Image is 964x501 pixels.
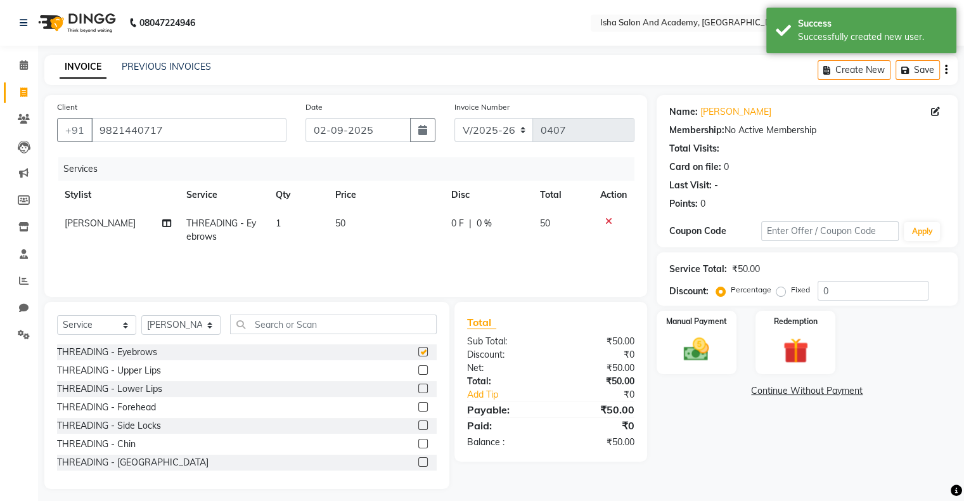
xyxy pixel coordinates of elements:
[454,101,510,113] label: Invoice Number
[551,375,644,388] div: ₹50.00
[669,105,698,119] div: Name:
[57,438,136,451] div: THREADING - Chin
[139,5,195,41] b: 08047224946
[551,361,644,375] div: ₹50.00
[179,181,268,209] th: Service
[669,179,712,192] div: Last Visit:
[57,101,77,113] label: Client
[57,181,179,209] th: Stylist
[458,436,551,449] div: Balance :
[57,401,156,414] div: THREADING - Forehead
[732,263,760,276] div: ₹50.00
[458,335,551,348] div: Sub Total:
[328,181,444,209] th: Price
[230,315,437,334] input: Search or Scan
[57,456,209,469] div: THREADING - [GEOGRAPHIC_DATA]
[700,197,705,211] div: 0
[477,217,492,230] span: 0 %
[669,224,761,238] div: Coupon Code
[57,346,157,359] div: THREADING - Eyebrows
[798,30,947,44] div: Successfully created new user.
[467,316,496,329] span: Total
[60,56,106,79] a: INVOICE
[305,101,323,113] label: Date
[540,218,550,229] span: 50
[700,105,771,119] a: [PERSON_NAME]
[186,218,256,242] span: THREADING - Eyebrows
[65,218,136,229] span: [PERSON_NAME]
[32,5,119,41] img: logo
[91,118,286,142] input: Search by Name/Mobile/Email/Code
[666,316,727,327] label: Manual Payment
[276,218,281,229] span: 1
[761,221,899,241] input: Enter Offer / Coupon Code
[458,418,551,433] div: Paid:
[904,222,940,241] button: Apply
[458,361,551,375] div: Net:
[58,157,644,181] div: Services
[469,217,472,230] span: |
[268,181,328,209] th: Qty
[566,388,643,401] div: ₹0
[458,375,551,388] div: Total:
[669,263,727,276] div: Service Total:
[669,124,724,137] div: Membership:
[669,124,945,137] div: No Active Membership
[896,60,940,80] button: Save
[57,364,161,377] div: THREADING - Upper Lips
[551,402,644,417] div: ₹50.00
[122,61,211,72] a: PREVIOUS INVOICES
[774,316,818,327] label: Redemption
[458,348,551,361] div: Discount:
[335,218,345,229] span: 50
[676,335,717,364] img: _cash.svg
[444,181,532,209] th: Disc
[669,285,709,298] div: Discount:
[775,335,816,367] img: _gift.svg
[659,384,955,398] a: Continue Without Payment
[551,436,644,449] div: ₹50.00
[669,197,698,211] div: Points:
[458,388,566,401] a: Add Tip
[57,118,93,142] button: +91
[818,60,890,80] button: Create New
[791,284,810,296] label: Fixed
[551,348,644,361] div: ₹0
[451,217,464,230] span: 0 F
[798,17,947,30] div: Success
[669,160,721,174] div: Card on file:
[458,402,551,417] div: Payable:
[724,160,729,174] div: 0
[551,335,644,348] div: ₹50.00
[731,284,771,296] label: Percentage
[593,181,634,209] th: Action
[714,179,718,192] div: -
[57,382,162,396] div: THREADING - Lower Lips
[532,181,593,209] th: Total
[551,418,644,433] div: ₹0
[57,419,161,433] div: THREADING - Side Locks
[669,142,719,155] div: Total Visits:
